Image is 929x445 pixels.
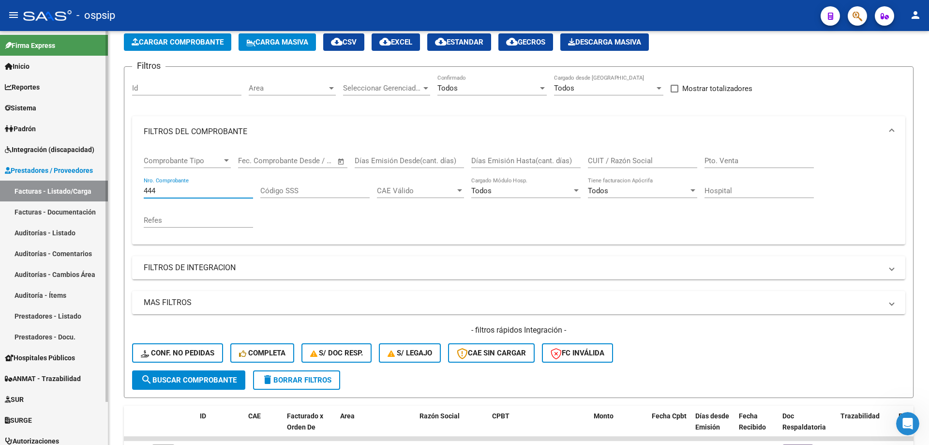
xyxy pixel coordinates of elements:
[144,156,222,165] span: Comprobante Tipo
[340,412,355,420] span: Area
[144,297,882,308] mat-panel-title: MAS FILTROS
[141,374,152,385] mat-icon: search
[246,38,308,46] span: Carga Masiva
[377,186,455,195] span: CAE Válido
[568,38,641,46] span: Descarga Masiva
[506,38,545,46] span: Gecros
[323,33,364,51] button: CSV
[695,412,729,431] span: Días desde Emisión
[896,412,919,435] iframe: Intercom live chat
[560,33,649,51] button: Descarga Masiva
[132,343,223,363] button: Conf. no pedidas
[379,343,441,363] button: S/ legajo
[588,186,608,195] span: Todos
[379,36,391,47] mat-icon: cloud_download
[5,394,24,405] span: SUR
[682,83,752,94] span: Mostrar totalizadores
[5,373,81,384] span: ANMAT - Trazabilidad
[427,33,491,51] button: Estandar
[435,38,483,46] span: Estandar
[652,412,687,420] span: Fecha Cpbt
[420,412,460,420] span: Razón Social
[249,84,327,92] span: Area
[379,38,412,46] span: EXCEL
[5,415,32,426] span: SURGE
[132,256,905,279] mat-expansion-panel-header: FILTROS DE INTEGRACION
[5,123,36,134] span: Padrón
[498,33,553,51] button: Gecros
[457,349,526,357] span: CAE SIN CARGAR
[262,376,331,384] span: Borrar Filtros
[448,343,535,363] button: CAE SIN CARGAR
[782,412,826,431] span: Doc Respaldatoria
[132,116,905,147] mat-expansion-panel-header: FILTROS DEL COMPROBANTE
[542,343,613,363] button: FC Inválida
[5,144,94,155] span: Integración (discapacidad)
[560,33,649,51] app-download-masive: Descarga masiva de comprobantes (adjuntos)
[144,126,882,137] mat-panel-title: FILTROS DEL COMPROBANTE
[132,59,165,73] h3: Filtros
[132,325,905,336] h4: - filtros rápidos Integración -
[262,374,273,385] mat-icon: delete
[739,412,766,431] span: Fecha Recibido
[840,412,880,420] span: Trazabilidad
[5,353,75,363] span: Hospitales Públicos
[144,262,882,273] mat-panel-title: FILTROS DE INTEGRACION
[200,412,206,420] span: ID
[239,33,316,51] button: Carga Masiva
[301,343,372,363] button: S/ Doc Resp.
[388,349,432,357] span: S/ legajo
[910,9,921,21] mat-icon: person
[287,412,323,431] span: Facturado x Orden De
[471,186,492,195] span: Todos
[286,156,333,165] input: Fecha fin
[248,412,261,420] span: CAE
[76,5,115,26] span: - ospsip
[132,38,224,46] span: Cargar Comprobante
[253,370,340,390] button: Borrar Filtros
[336,156,347,167] button: Open calendar
[310,349,363,357] span: S/ Doc Resp.
[5,103,36,113] span: Sistema
[506,36,518,47] mat-icon: cloud_download
[5,40,55,51] span: Firma Express
[239,349,285,357] span: Completa
[5,165,93,176] span: Prestadores / Proveedores
[141,349,214,357] span: Conf. no pedidas
[132,370,245,390] button: Buscar Comprobante
[435,36,447,47] mat-icon: cloud_download
[331,36,343,47] mat-icon: cloud_download
[343,84,421,92] span: Seleccionar Gerenciador
[5,61,30,72] span: Inicio
[230,343,294,363] button: Completa
[132,147,905,245] div: FILTROS DEL COMPROBANTE
[554,84,574,92] span: Todos
[8,9,19,21] mat-icon: menu
[124,33,231,51] button: Cargar Comprobante
[551,349,604,357] span: FC Inválida
[594,412,614,420] span: Monto
[492,412,509,420] span: CPBT
[5,82,40,92] span: Reportes
[141,376,237,384] span: Buscar Comprobante
[132,291,905,314] mat-expansion-panel-header: MAS FILTROS
[331,38,357,46] span: CSV
[437,84,458,92] span: Todos
[372,33,420,51] button: EXCEL
[238,156,277,165] input: Fecha inicio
